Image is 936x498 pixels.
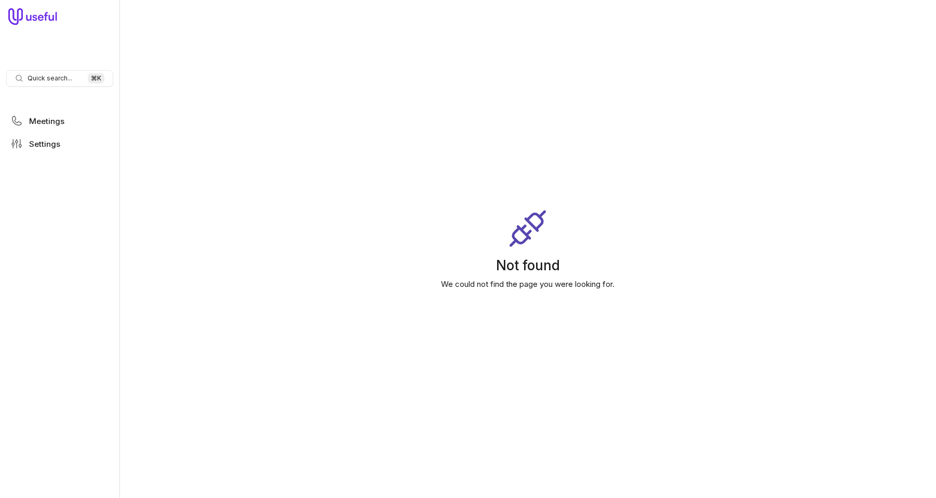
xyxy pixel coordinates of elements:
[6,112,113,130] a: Meetings
[119,257,936,274] h1: Not found
[119,278,936,290] p: We could not find the page you were looking for.
[28,74,72,82] span: Quick search...
[29,140,60,148] span: Settings
[88,73,104,84] kbd: ⌘ K
[29,117,64,125] span: Meetings
[6,134,113,153] a: Settings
